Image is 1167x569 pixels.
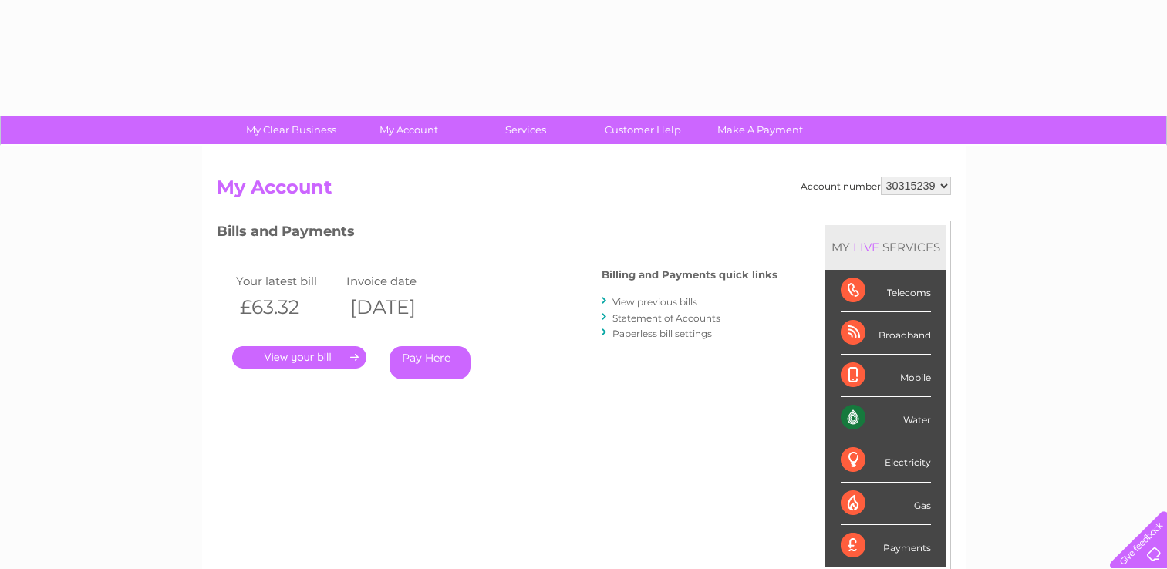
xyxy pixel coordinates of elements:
[841,270,931,312] div: Telecoms
[825,225,946,269] div: MY SERVICES
[841,525,931,567] div: Payments
[841,355,931,397] div: Mobile
[232,346,366,369] a: .
[841,483,931,525] div: Gas
[390,346,471,379] a: Pay Here
[462,116,589,144] a: Services
[612,296,697,308] a: View previous bills
[602,269,777,281] h4: Billing and Payments quick links
[841,439,931,482] div: Electricity
[696,116,824,144] a: Make A Payment
[342,291,454,323] th: [DATE]
[217,221,777,247] h3: Bills and Payments
[217,177,951,206] h2: My Account
[579,116,707,144] a: Customer Help
[232,291,343,323] th: £63.32
[841,312,931,355] div: Broadband
[345,116,472,144] a: My Account
[232,271,343,291] td: Your latest bill
[841,397,931,439] div: Water
[342,271,454,291] td: Invoice date
[228,116,355,144] a: My Clear Business
[850,240,882,254] div: LIVE
[801,177,951,195] div: Account number
[612,328,712,339] a: Paperless bill settings
[612,312,720,324] a: Statement of Accounts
